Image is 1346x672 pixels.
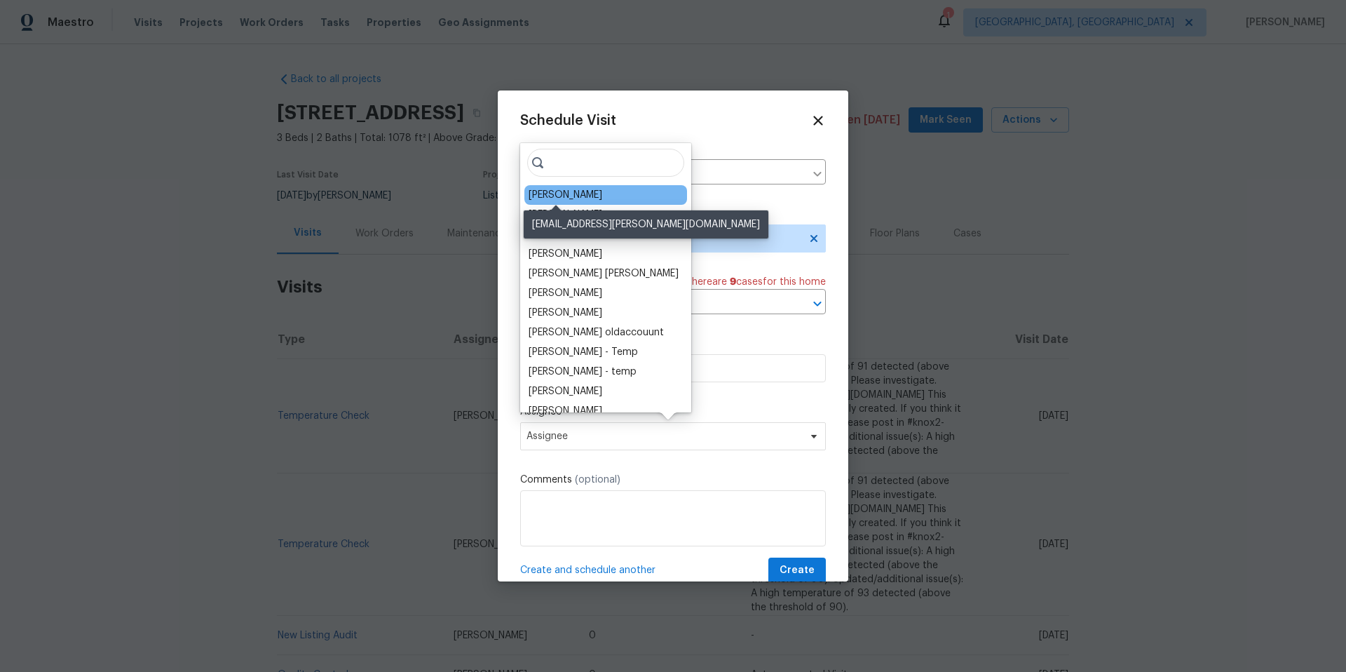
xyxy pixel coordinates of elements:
[529,306,602,320] div: [PERSON_NAME]
[529,365,637,379] div: [PERSON_NAME] - temp
[780,562,815,579] span: Create
[520,563,655,577] span: Create and schedule another
[526,431,801,442] span: Assignee
[686,275,826,289] span: There are case s for this home
[810,113,826,128] span: Close
[529,404,602,418] div: [PERSON_NAME]
[529,325,664,340] div: [PERSON_NAME] oldaccouunt
[520,473,826,487] label: Comments
[529,247,602,261] div: [PERSON_NAME]
[520,114,616,128] span: Schedule Visit
[524,210,768,238] div: [EMAIL_ADDRESS][PERSON_NAME][DOMAIN_NAME]
[768,558,826,584] button: Create
[575,475,620,485] span: (optional)
[529,384,602,398] div: [PERSON_NAME]
[529,208,602,222] div: [PERSON_NAME]
[529,286,602,300] div: [PERSON_NAME]
[529,267,679,281] div: [PERSON_NAME] [PERSON_NAME]
[529,188,602,202] div: [PERSON_NAME]
[808,294,827,314] button: Open
[529,345,638,359] div: [PERSON_NAME] - Temp
[730,277,736,287] span: 9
